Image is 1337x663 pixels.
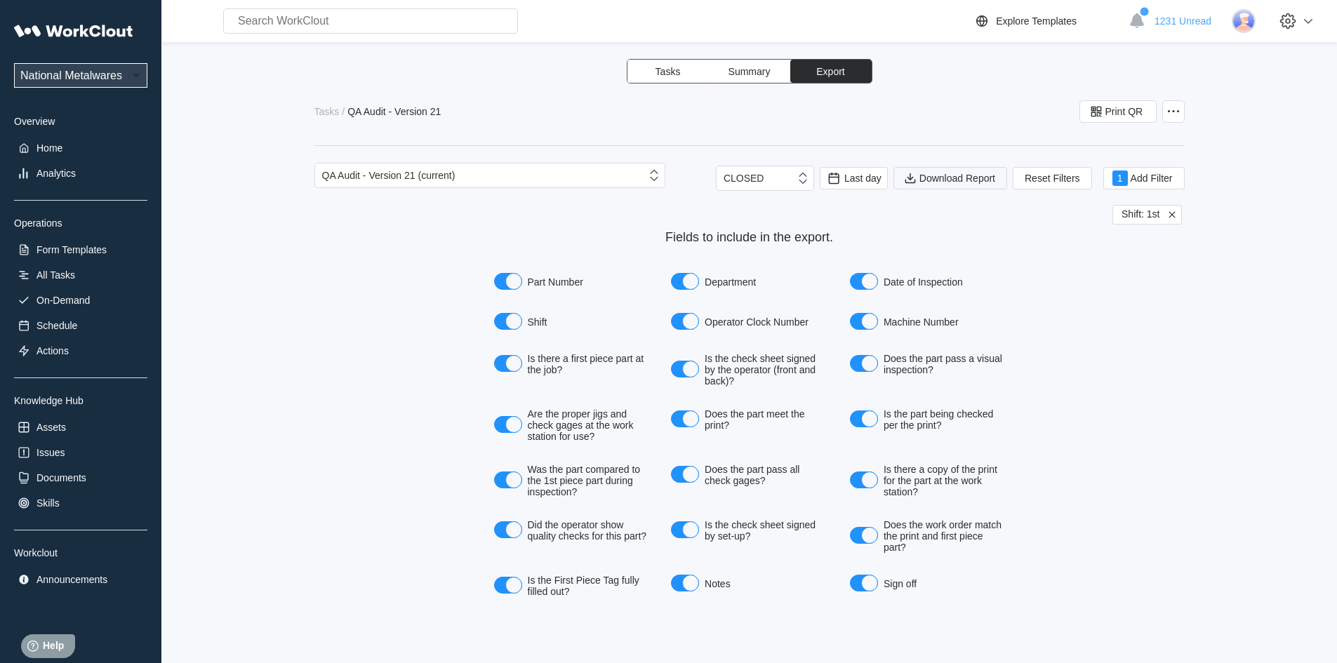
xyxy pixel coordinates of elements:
span: Download Report [919,173,995,183]
label: Machine Number [842,307,1013,337]
input: Search WorkClout [223,8,518,34]
a: Form Templates [14,240,147,260]
label: Is the check sheet signed by set-up? [663,514,835,547]
button: Does the part pass all check gages? [671,466,699,483]
button: Export [790,60,872,83]
button: Does the work order match the print and first piece part? [850,527,878,544]
a: All Tasks [14,265,147,285]
button: Is the check sheet signed by the operator (front and back)? [671,361,699,377]
button: Was the part compared to the 1st piece part during inspection? [494,471,522,488]
label: Department [663,267,835,297]
a: Documents [14,468,147,488]
label: Part Number [486,267,657,297]
label: Did the operator show quality checks for this part? [486,514,657,547]
button: Sign off [850,575,878,591]
button: Is the First Piece Tag fully filled out? [494,577,522,594]
label: Does the part pass a visual inspection? [842,347,1013,381]
div: QA Audit - Version 21 (current) [322,170,455,181]
button: Date of Inspection [850,273,878,290]
button: Is the check sheet signed by set-up? [671,521,699,538]
a: Actions [14,341,147,361]
div: Explore Templates [996,15,1077,27]
span: Export [816,67,844,76]
div: 1 [1112,170,1128,186]
span: Add Filter [1131,173,1173,183]
div: Fields to include in the export. [486,230,1013,245]
div: Documents [36,472,86,483]
button: Part Number [494,273,522,290]
a: Schedule [14,316,147,335]
button: Machine Number [850,313,878,330]
label: Was the part compared to the 1st piece part during inspection? [486,458,657,503]
label: Is the First Piece Tag fully filled out? [486,569,657,603]
label: Is there a copy of the print for the part at the work station? [842,458,1013,503]
span: Tasks [656,67,681,76]
label: Does the part pass all check gages? [663,458,835,492]
a: Issues [14,443,147,462]
div: Overview [14,116,147,127]
span: Reset Filters [1025,173,1080,183]
label: Are the proper jigs and check gages at the work station for use? [486,403,657,448]
a: On-Demand [14,290,147,310]
button: Are the proper jigs and check gages at the work station for use? [494,416,522,433]
a: Explore Templates [973,13,1122,29]
div: Announcements [36,574,107,585]
a: Skills [14,493,147,513]
button: Tasks [627,60,709,83]
label: Does the work order match the print and first piece part? [842,514,1013,558]
button: Is the part being checked per the print? [850,410,878,427]
div: Workclout [14,547,147,558]
div: Issues [36,447,65,458]
button: Department [671,273,699,290]
button: Is there a copy of the print for the part at the work station? [850,471,878,488]
div: CLOSED [724,173,764,184]
button: Download Report [893,167,1007,189]
div: Tasks [314,106,340,117]
a: Announcements [14,570,147,589]
label: Is the part being checked per the print? [842,403,1013,436]
div: / [342,106,345,117]
label: Does the part meet the print? [663,403,835,436]
label: Notes [663,569,835,598]
div: Schedule [36,320,77,331]
label: Shift [486,307,657,337]
span: Summary [729,67,771,76]
button: Does the part meet the print? [671,410,699,427]
div: Skills [36,497,60,509]
button: Print QR [1079,100,1157,123]
div: Home [36,142,62,154]
img: user-3.png [1232,9,1256,33]
div: Actions [36,345,69,356]
button: Operator Clock Number [671,313,699,330]
div: Form Templates [36,244,107,255]
span: Shift: 1st [1122,208,1159,221]
div: Operations [14,217,147,229]
a: Analytics [14,163,147,183]
div: Knowledge Hub [14,395,147,406]
span: Print QR [1105,107,1143,116]
button: Summary [709,60,790,83]
div: QA Audit - Version 21 [347,106,441,117]
a: Assets [14,417,147,437]
label: Operator Clock Number [663,307,835,337]
a: Home [14,138,147,158]
button: 1Add Filter [1103,167,1185,189]
div: All Tasks [36,269,75,281]
label: Is there a first piece part at the job? [486,347,657,381]
div: Assets [36,422,66,433]
div: Analytics [36,168,76,179]
label: Is the check sheet signed by the operator (front and back)? [663,347,835,392]
button: Shift [494,313,522,330]
button: Reset Filters [1013,167,1092,189]
div: On-Demand [36,295,90,306]
label: Sign off [842,569,1013,598]
label: Date of Inspection [842,267,1013,297]
button: Notes [671,575,699,591]
a: Tasks [314,106,342,117]
button: Does the part pass a visual inspection? [850,355,878,372]
button: Is there a first piece part at the job? [494,355,522,372]
button: Did the operator show quality checks for this part? [494,521,522,538]
span: 1231 Unread [1155,15,1211,27]
span: Last day [844,173,882,184]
